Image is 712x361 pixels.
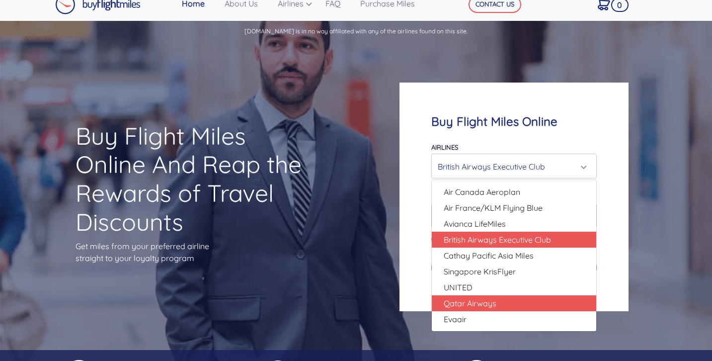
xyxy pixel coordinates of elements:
span: Singapore KrisFlyer [444,266,516,277]
span: UNITED [444,281,473,293]
span: Cathay Pacific Asia Miles [444,250,534,262]
span: British Airways Executive Club [444,234,551,246]
button: British Airways Executive Club [431,154,597,179]
p: Get miles from your preferred airline straight to your loyalty program [76,240,313,264]
h1: Buy Flight Miles Online And Reap the Rewards of Travel Discounts [76,122,313,236]
span: Qatar Airways [444,297,496,309]
label: Airlines [431,143,458,151]
span: Avianca LifeMiles [444,218,506,230]
span: Evaair [444,313,467,325]
span: Air Canada Aeroplan [444,186,520,198]
div: British Airways Executive Club [438,157,584,176]
h4: Buy Flight Miles Online [431,114,597,129]
span: Air France/KLM Flying Blue [444,202,543,214]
